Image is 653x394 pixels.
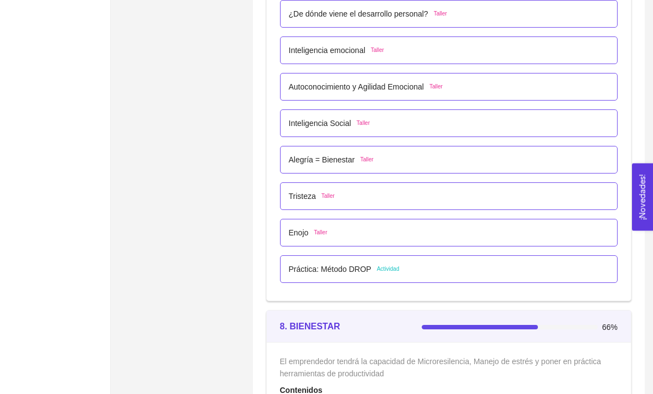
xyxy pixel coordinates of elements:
[314,229,327,238] span: Taller
[360,156,374,165] span: Taller
[289,191,316,203] p: Tristeza
[632,164,653,231] button: Open Feedback Widget
[289,81,424,93] p: Autoconocimiento y Agilidad Emocional
[377,265,400,274] span: Actividad
[289,227,309,239] p: Enojo
[280,322,340,332] strong: 8. BIENESTAR
[371,46,384,55] span: Taller
[602,324,618,332] span: 66%
[289,154,355,166] p: Alegría = Bienestar
[289,264,371,276] p: Práctica: Método DROP
[289,118,351,130] p: Inteligencia Social
[322,192,335,201] span: Taller
[289,45,366,57] p: Inteligencia emocional
[434,10,447,19] span: Taller
[289,8,428,20] p: ¿De dónde viene el desarrollo personal?
[429,83,443,92] span: Taller
[280,358,603,379] span: El emprendedor tendrá la capacidad de Microresilencia, Manejo de estrés y poner en práctica herra...
[356,119,370,128] span: Taller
